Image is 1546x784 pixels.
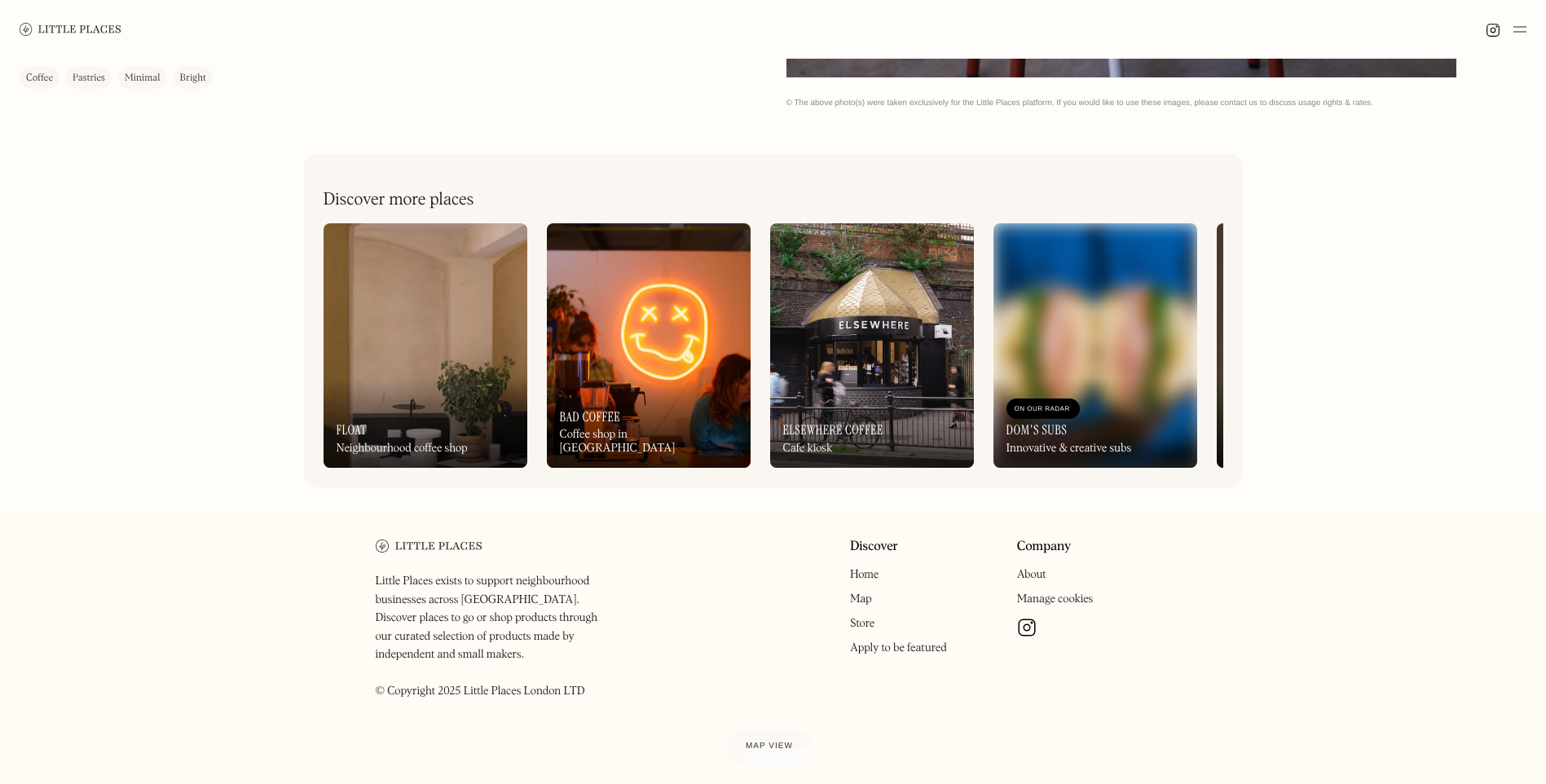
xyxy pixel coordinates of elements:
a: On Our RadarDom's SubsInnovative & creative subs [993,223,1197,468]
h2: Discover more places [324,190,474,210]
a: Company [1017,540,1072,555]
div: Innovative & creative subs [1006,442,1132,456]
a: Discover [850,540,898,555]
div: © The above photo(s) were taken exclusively for the Little Places platform. If you would like to ... [786,98,1527,108]
a: Apply to be featured [850,642,947,654]
a: Home [850,569,879,580]
a: 21 SidItalian coffee shop & bakery [1217,223,1420,468]
a: Store [850,618,874,629]
p: Little Places exists to support neighbourhood businesses across [GEOGRAPHIC_DATA]. Discover place... [376,572,614,700]
div: Minimal [125,70,161,86]
a: Map [850,593,872,605]
div: Neighbourhood coffee shop [337,442,468,456]
span: Map view [746,742,793,751]
a: Map view [726,729,813,764]
div: On Our Radar [1015,401,1072,417]
h3: Dom's Subs [1006,422,1068,438]
a: About [1017,569,1046,580]
a: Manage cookies [1017,593,1094,605]
div: Bright [180,70,206,86]
a: FloatNeighbourhood coffee shop [324,223,527,468]
div: Cafe kiosk [783,442,833,456]
div: Pastries [73,70,105,86]
a: Elsewhere CoffeeCafe kiosk [770,223,974,468]
div: Coffee shop in [GEOGRAPHIC_DATA] [560,428,738,456]
h3: Elsewhere Coffee [783,422,883,438]
h3: Bad Coffee [560,409,621,425]
h3: Float [337,422,368,438]
div: Coffee [26,70,53,86]
a: Bad CoffeeCoffee shop in [GEOGRAPHIC_DATA] [547,223,751,468]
